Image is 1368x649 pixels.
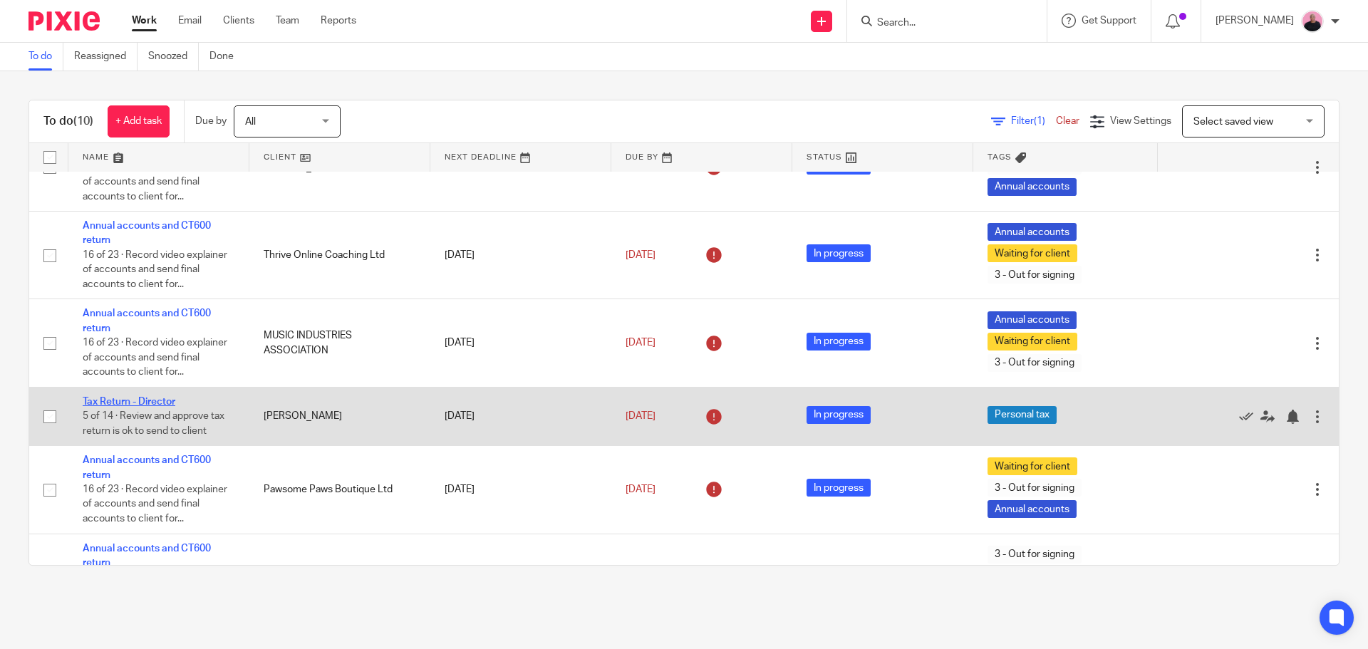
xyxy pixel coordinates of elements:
span: Waiting for client [988,457,1077,475]
td: [DATE] [430,534,611,621]
td: MUSIC INDUSTRIES ASSOCIATION [249,299,430,387]
span: 16 of 23 · Record video explainer of accounts and send final accounts to client for... [83,338,227,377]
td: [DATE] [430,446,611,534]
span: Waiting for client [988,244,1077,262]
span: 5 of 14 · Review and approve tax return is ok to send to client [83,411,224,436]
a: Team [276,14,299,28]
span: 16 of 23 · Record video explainer of accounts and send final accounts to client for... [83,250,227,289]
span: 3 - Out for signing [988,479,1082,497]
a: Reports [321,14,356,28]
p: Due by [195,114,227,128]
span: Select saved view [1193,117,1273,127]
span: Get Support [1082,16,1136,26]
a: Reassigned [74,43,138,71]
span: Filter [1011,116,1056,126]
span: (1) [1034,116,1045,126]
span: 3 - Out for signing [988,354,1082,372]
img: Bio%20-%20Kemi%20.png [1301,10,1324,33]
img: Pixie [28,11,100,31]
a: Annual accounts and CT600 return [83,544,211,568]
a: Work [132,14,157,28]
span: (10) [73,115,93,127]
span: [DATE] [626,411,655,421]
a: Clear [1056,116,1079,126]
p: [PERSON_NAME] [1216,14,1294,28]
span: [DATE] [626,162,655,172]
td: [PERSON_NAME] [249,387,430,445]
span: Annual accounts [988,500,1077,518]
h1: To do [43,114,93,129]
td: [DATE] [430,299,611,387]
span: 3 - Out for signing [988,546,1082,564]
input: Search [876,17,1004,30]
a: Email [178,14,202,28]
span: Waiting for client [988,333,1077,351]
a: + Add task [108,105,170,137]
td: GPHM Contracting Limited [249,534,430,621]
td: [DATE] [430,212,611,299]
a: To do [28,43,63,71]
span: In progress [807,479,871,497]
span: [DATE] [626,338,655,348]
span: Tags [988,153,1012,161]
td: [DATE] [430,387,611,445]
span: In progress [807,333,871,351]
a: Annual accounts and CT600 return [83,308,211,333]
span: Annual accounts [988,223,1077,241]
span: [DATE] [626,484,655,494]
span: Personal tax [988,406,1057,424]
a: Done [209,43,244,71]
a: Mark as done [1239,409,1260,423]
span: 16 of 23 · Record video explainer of accounts and send final accounts to client for... [83,484,227,524]
span: All [245,117,256,127]
span: In progress [807,406,871,424]
span: [DATE] [626,250,655,260]
a: Annual accounts and CT600 return [83,455,211,479]
a: Annual accounts and CT600 return [83,221,211,245]
span: Annual accounts [988,311,1077,329]
span: 16 of 23 · Record video explainer of accounts and send final accounts to client for... [83,162,227,202]
span: 3 - Out for signing [988,266,1082,284]
td: Thrive Online Coaching Ltd [249,212,430,299]
span: In progress [807,244,871,262]
a: Snoozed [148,43,199,71]
span: View Settings [1110,116,1171,126]
td: Pawsome Paws Boutique Ltd [249,446,430,534]
span: Annual accounts [988,178,1077,196]
a: Tax Return - Director [83,397,175,407]
a: Clients [223,14,254,28]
